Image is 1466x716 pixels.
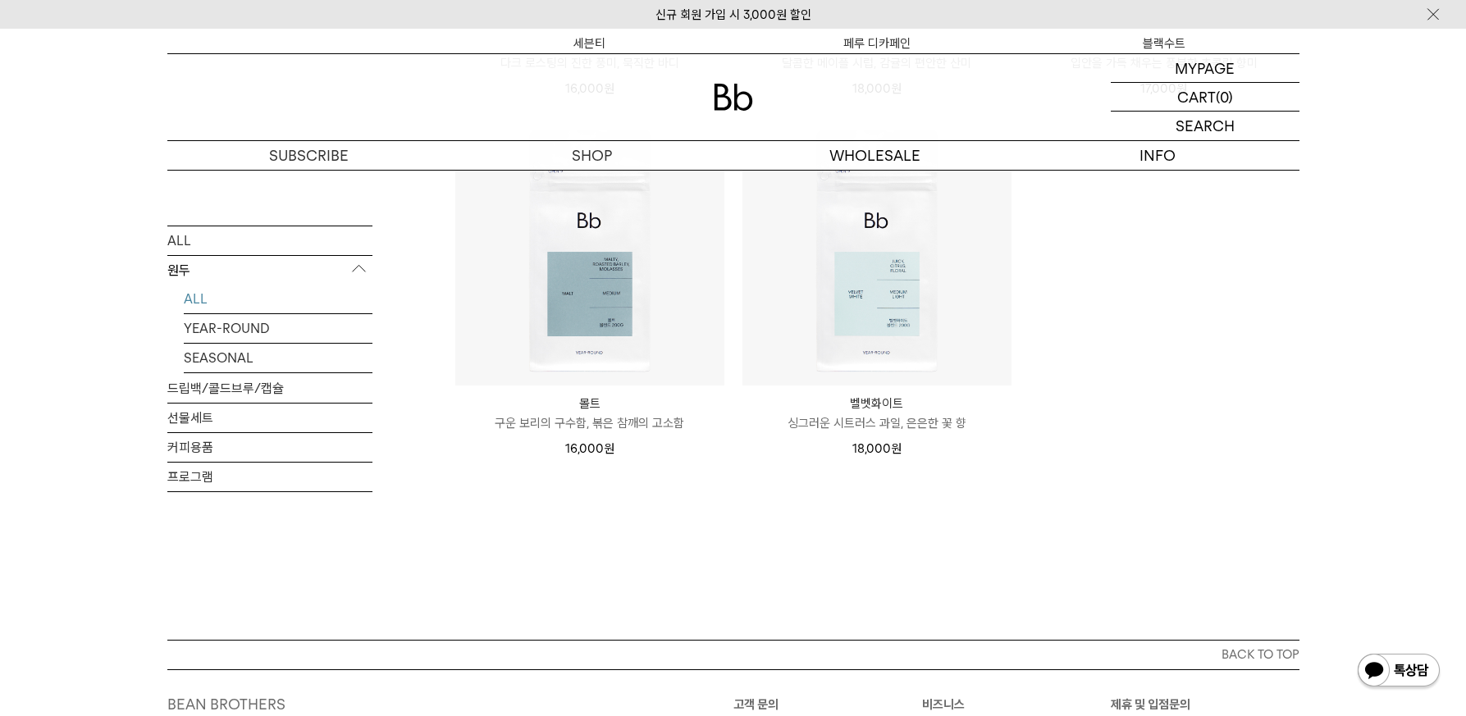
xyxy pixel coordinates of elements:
span: 18,000 [852,441,902,456]
a: 벨벳화이트 싱그러운 시트러스 과일, 은은한 꽃 향 [742,394,1012,433]
p: SEARCH [1176,112,1235,140]
span: 16,000 [565,441,614,456]
p: INFO [1016,141,1299,170]
img: 몰트 [455,116,724,385]
a: ALL [184,285,372,313]
p: CART [1177,83,1216,111]
span: 원 [604,441,614,456]
button: BACK TO TOP [167,640,1299,669]
a: BEAN BROTHERS [167,695,285,713]
a: 드립백/콜드브루/캡슐 [167,374,372,403]
p: 벨벳화이트 [742,394,1012,413]
p: WHOLESALE [733,141,1016,170]
a: 몰트 구운 보리의 구수함, 볶은 참깨의 고소함 [455,394,724,433]
p: (0) [1216,83,1233,111]
a: 커피용품 [167,433,372,462]
p: MYPAGE [1175,54,1235,82]
a: CART (0) [1111,83,1299,112]
p: 몰트 [455,394,724,413]
a: 선물세트 [167,404,372,432]
p: 비즈니스 [922,695,1111,714]
span: 원 [891,441,902,456]
p: 구운 보리의 구수함, 볶은 참깨의 고소함 [455,413,724,433]
a: MYPAGE [1111,54,1299,83]
img: 벨벳화이트 [742,116,1012,385]
a: SUBSCRIBE [167,141,450,170]
a: SEASONAL [184,344,372,372]
a: 신규 회원 가입 시 3,000원 할인 [655,7,811,22]
p: 원두 [167,256,372,285]
a: SHOP [450,141,733,170]
p: 고객 문의 [733,695,922,714]
p: 제휴 및 입점문의 [1111,695,1299,714]
img: 로고 [714,84,753,111]
a: YEAR-ROUND [184,314,372,343]
img: 카카오톡 채널 1:1 채팅 버튼 [1356,652,1441,691]
p: 싱그러운 시트러스 과일, 은은한 꽃 향 [742,413,1012,433]
a: ALL [167,226,372,255]
a: 프로그램 [167,463,372,491]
